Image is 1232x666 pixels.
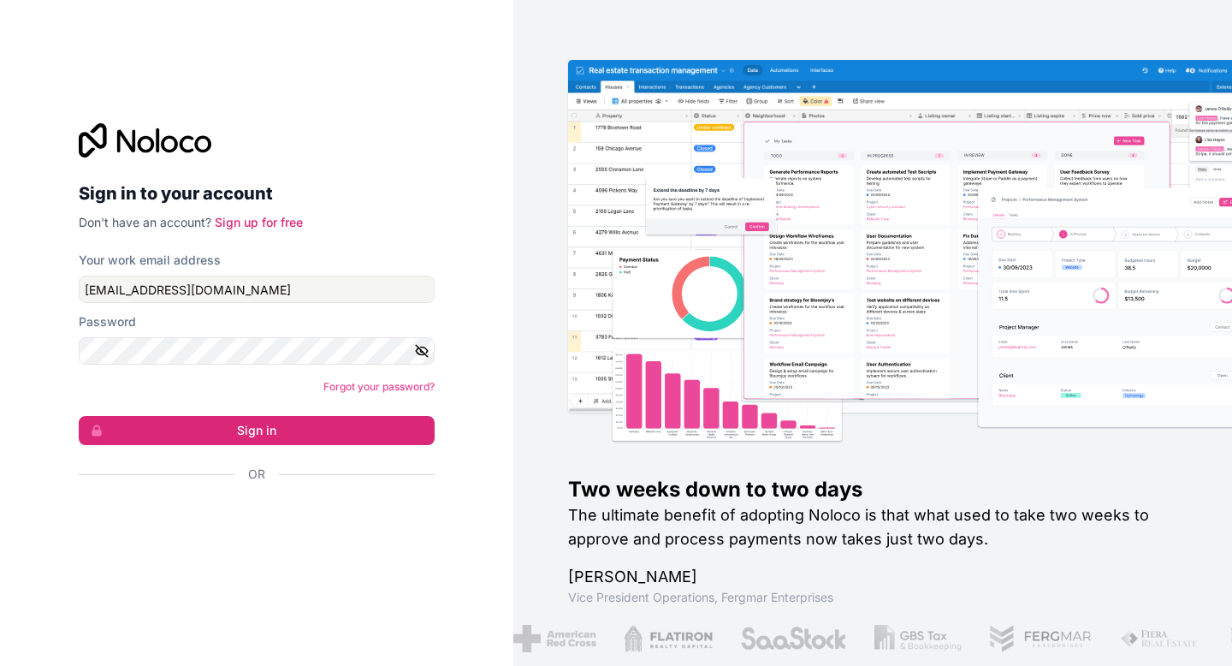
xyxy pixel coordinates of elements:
[79,178,435,209] h2: Sign in to your account
[623,625,712,652] img: /assets/flatiron-C8eUkumj.png
[79,215,211,229] span: Don't have an account?
[568,589,1177,606] h1: Vice President Operations , Fergmar Enterprises
[248,466,265,483] span: Or
[70,502,429,539] iframe: Sign in with Google Button
[79,313,136,330] label: Password
[79,416,435,445] button: Sign in
[874,625,961,652] img: /assets/gbstax-C-GtDUiK.png
[568,565,1177,589] h1: [PERSON_NAME]
[987,625,1092,652] img: /assets/fergmar-CudnrXN5.png
[568,503,1177,551] h2: The ultimate benefit of adopting Noloco is that what used to take two weeks to approve and proces...
[512,625,595,652] img: /assets/american-red-cross-BAupjrZR.png
[738,625,846,652] img: /assets/saastock-C6Zbiodz.png
[323,380,435,393] a: Forgot your password?
[79,276,435,303] input: Email address
[79,252,221,269] label: Your work email address
[568,476,1177,503] h1: Two weeks down to two days
[79,337,435,365] input: Password
[1119,625,1199,652] img: /assets/fiera-fwj2N5v4.png
[215,215,303,229] a: Sign up for free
